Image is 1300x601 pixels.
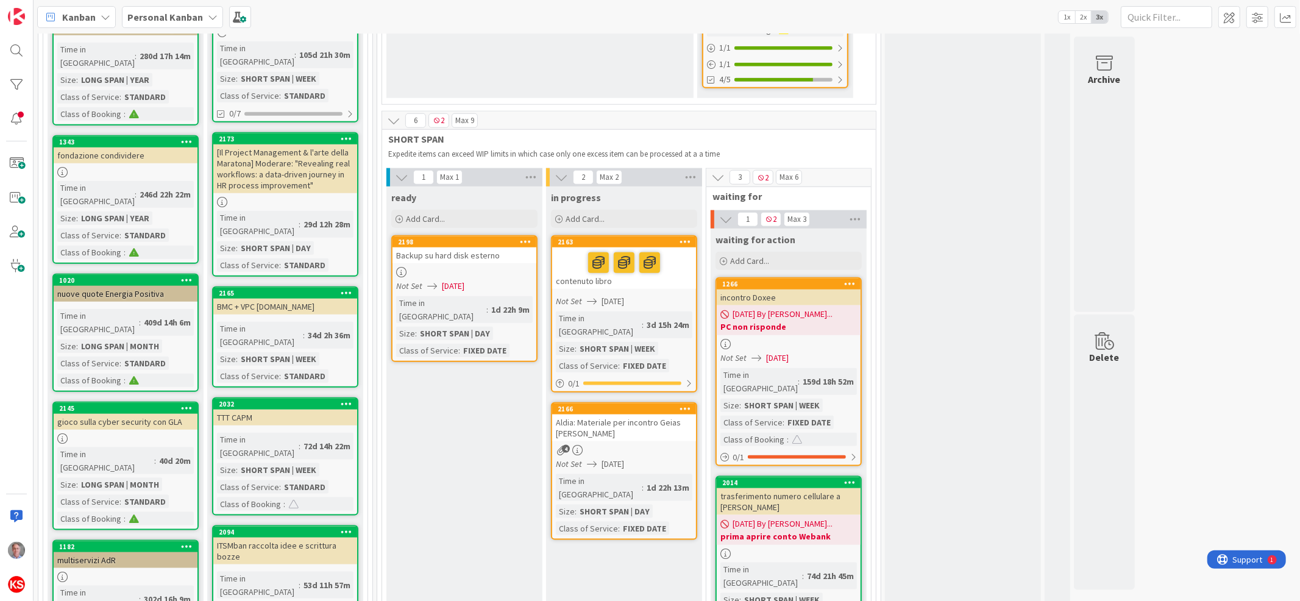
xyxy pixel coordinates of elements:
[213,410,357,425] div: TTT CAPM
[57,374,124,387] div: Class of Booking
[552,404,696,441] div: 2166Aldia: Materiale per incontro Geias [PERSON_NAME]
[119,495,121,508] span: :
[396,344,458,357] div: Class of Service
[720,416,783,429] div: Class of Service
[238,463,319,477] div: SHORT SPAN | WEEK
[720,352,747,363] i: Not Set
[217,480,279,494] div: Class of Service
[573,170,594,185] span: 2
[730,255,769,266] span: Add Card...
[739,399,741,412] span: :
[787,216,806,222] div: Max 3
[458,344,460,357] span: :
[54,137,197,148] div: 1343
[566,213,605,224] span: Add Card...
[712,190,856,202] span: waiting for
[388,133,861,145] span: SHORT SPAN
[703,40,847,55] div: 1/1
[720,433,787,446] div: Class of Booking
[575,505,577,518] span: :
[281,258,329,272] div: STANDARD
[57,246,124,259] div: Class of Booking
[388,149,854,159] p: Expedite items can exceed WIP limits in which case only one excess item can be processed at a a time
[460,344,510,357] div: FIXED DATE
[121,495,169,508] div: STANDARD
[57,212,76,225] div: Size
[577,505,653,518] div: SHORT SPAN | DAY
[54,148,197,163] div: fondazione condividere
[124,107,126,121] span: :
[127,11,203,23] b: Personal Kanban
[303,329,305,342] span: :
[1121,6,1212,28] input: Quick Filter...
[121,229,169,242] div: STANDARD
[720,399,739,412] div: Size
[720,530,857,542] b: prima aprire conto Webank
[57,107,124,121] div: Class of Booking
[802,569,804,583] span: :
[137,188,194,201] div: 246d 22h 22m
[54,552,197,568] div: multiservizi AdR
[551,402,697,540] a: 2166Aldia: Materiale per incontro Geias [PERSON_NAME]Not Set[DATE]Time in [GEOGRAPHIC_DATA]:1d 22...
[119,229,121,242] span: :
[76,340,78,353] span: :
[62,10,96,24] span: Kanban
[213,399,357,425] div: 2032TTT CAPM
[415,327,417,340] span: :
[396,280,422,291] i: Not Set
[741,399,823,412] div: SHORT SPAN | WEEK
[57,73,76,87] div: Size
[54,541,197,552] div: 1182
[620,522,669,535] div: FIXED DATE
[135,188,137,201] span: :
[57,90,119,104] div: Class of Service
[212,286,358,388] a: 2165BMC + VPC [DOMAIN_NAME]Time in [GEOGRAPHIC_DATA]:34d 2h 36mSize:SHORT SPAN | WEEKClass of Ser...
[54,403,197,414] div: 2145
[124,512,126,525] span: :
[279,369,281,383] span: :
[720,368,798,395] div: Time in [GEOGRAPHIC_DATA]
[26,2,55,16] span: Support
[217,211,299,238] div: Time in [GEOGRAPHIC_DATA]
[119,90,121,104] span: :
[78,478,162,491] div: LONG SPAN | MONTH
[156,454,194,468] div: 40d 20m
[52,7,199,126] a: associazione per un futuro ai figliTime in [GEOGRAPHIC_DATA]:280d 17h 14mSize:LONG SPAN | YEARCla...
[602,458,624,471] span: [DATE]
[296,48,353,62] div: 105d 21h 30m
[717,450,861,465] div: 0/1
[236,352,238,366] span: :
[440,174,459,180] div: Max 1
[568,377,580,390] span: 0 / 1
[398,238,536,246] div: 2198
[737,212,758,227] span: 1
[238,352,319,366] div: SHORT SPAN | WEEK
[783,416,784,429] span: :
[300,439,353,453] div: 72d 14h 22m
[733,308,833,321] span: [DATE] By [PERSON_NAME]...
[217,89,279,102] div: Class of Service
[137,49,194,63] div: 280d 17h 14m
[618,359,620,372] span: :
[299,218,300,231] span: :
[219,528,357,536] div: 2094
[63,5,66,15] div: 1
[154,454,156,468] span: :
[717,290,861,305] div: incontro Doxee
[54,541,197,568] div: 1182multiservizi AdR
[213,538,357,564] div: ITSMban raccolta idee e scrittura bozze
[391,191,416,204] span: ready
[558,405,696,413] div: 2166
[1059,11,1075,23] span: 1x
[76,212,78,225] span: :
[558,238,696,246] div: 2163
[54,403,197,430] div: 2145gioco sulla cyber security con GLA
[57,495,119,508] div: Class of Service
[54,137,197,163] div: 1343fondazione condividere
[1075,11,1092,23] span: 2x
[212,132,358,277] a: 2173[Il Project Management & l'arte della Maratona] Moderare: "Revealing real workflows: a data-d...
[405,113,426,128] span: 6
[716,277,862,466] a: 1266incontro Doxee[DATE] By [PERSON_NAME]...PC non rispondeNot Set[DATE]Time in [GEOGRAPHIC_DATA]...
[212,397,358,516] a: 2032TTT CAPMTime in [GEOGRAPHIC_DATA]:72d 14h 22mSize:SHORT SPAN | WEEKClass of Service:STANDARDC...
[281,369,329,383] div: STANDARD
